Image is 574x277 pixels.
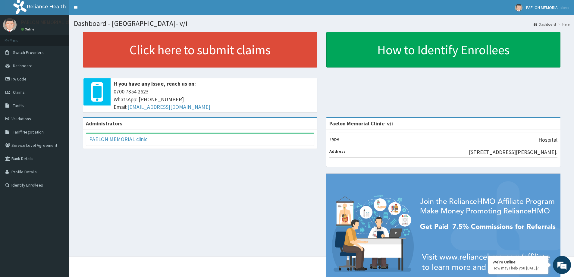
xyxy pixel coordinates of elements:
h1: Dashboard - [GEOGRAPHIC_DATA]- v/i [74,20,569,27]
div: We're Online! [493,259,544,265]
span: Switch Providers [13,50,44,55]
strong: Paelon Memorial Clinic- v/i [329,120,393,127]
p: PAELON MEMORIAL clinic [21,20,78,25]
span: Tariff Negotiation [13,129,44,135]
span: Dashboard [13,63,33,68]
img: User Image [515,4,522,11]
a: Dashboard [534,22,556,27]
p: How may I help you today? [493,266,544,271]
a: Click here to submit claims [83,32,317,68]
b: Address [329,149,346,154]
span: Claims [13,90,25,95]
p: Hospital [538,136,557,144]
span: PAELON MEMORIAL clinic [526,5,569,10]
a: PAELON MEMORIAL clinic [89,136,147,143]
img: User Image [3,18,17,32]
a: Online [21,27,36,31]
span: 0700 7354 2623 WhatsApp: [PHONE_NUMBER] Email: [114,88,314,111]
b: Administrators [86,120,122,127]
b: Type [329,136,339,142]
a: How to Identify Enrollees [326,32,561,68]
span: Tariffs [13,103,24,108]
li: Here [557,22,569,27]
a: [EMAIL_ADDRESS][DOMAIN_NAME] [127,103,210,110]
p: [STREET_ADDRESS][PERSON_NAME]. [469,148,557,156]
b: If you have any issue, reach us on: [114,80,196,87]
